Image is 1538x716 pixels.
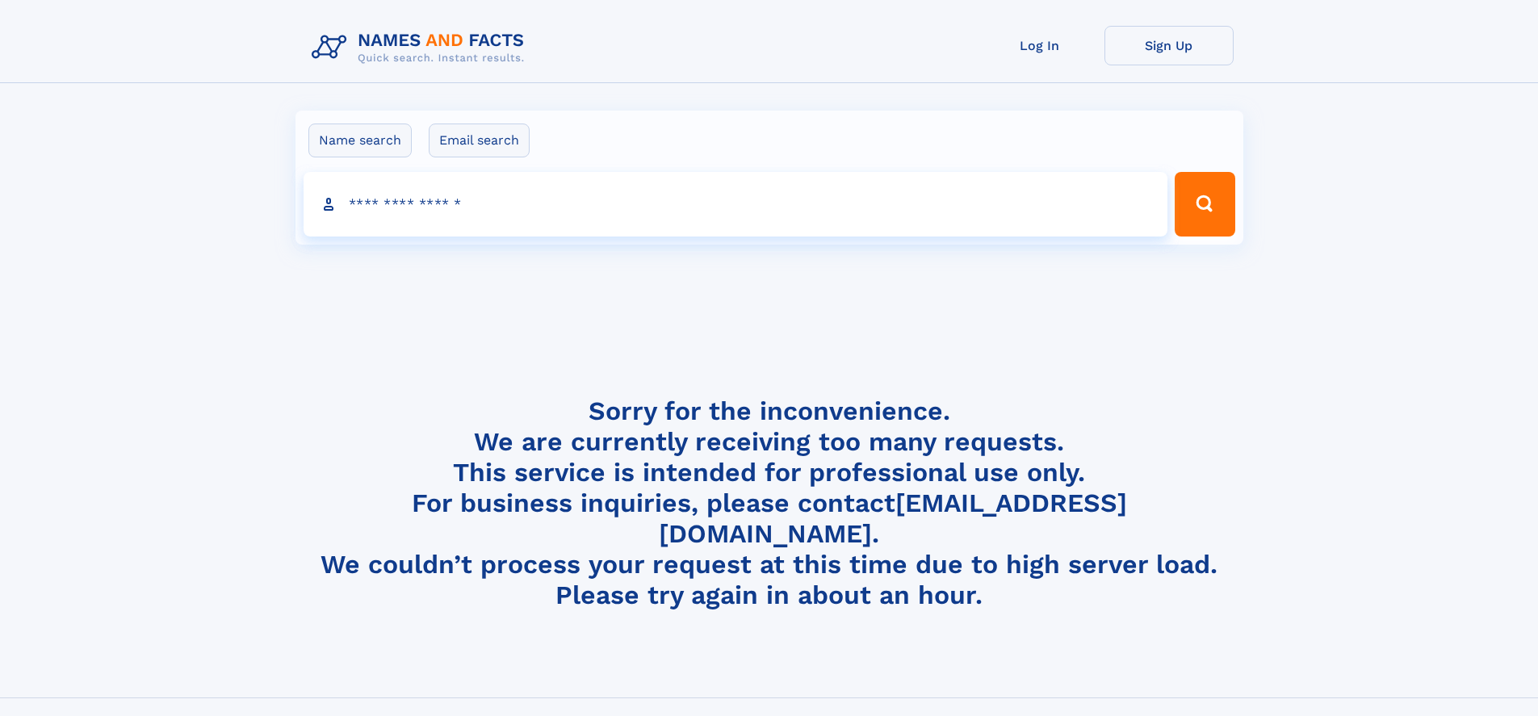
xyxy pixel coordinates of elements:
[1175,172,1234,237] button: Search Button
[975,26,1104,65] a: Log In
[304,172,1168,237] input: search input
[305,396,1234,611] h4: Sorry for the inconvenience. We are currently receiving too many requests. This service is intend...
[429,124,530,157] label: Email search
[659,488,1127,549] a: [EMAIL_ADDRESS][DOMAIN_NAME]
[305,26,538,69] img: Logo Names and Facts
[308,124,412,157] label: Name search
[1104,26,1234,65] a: Sign Up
